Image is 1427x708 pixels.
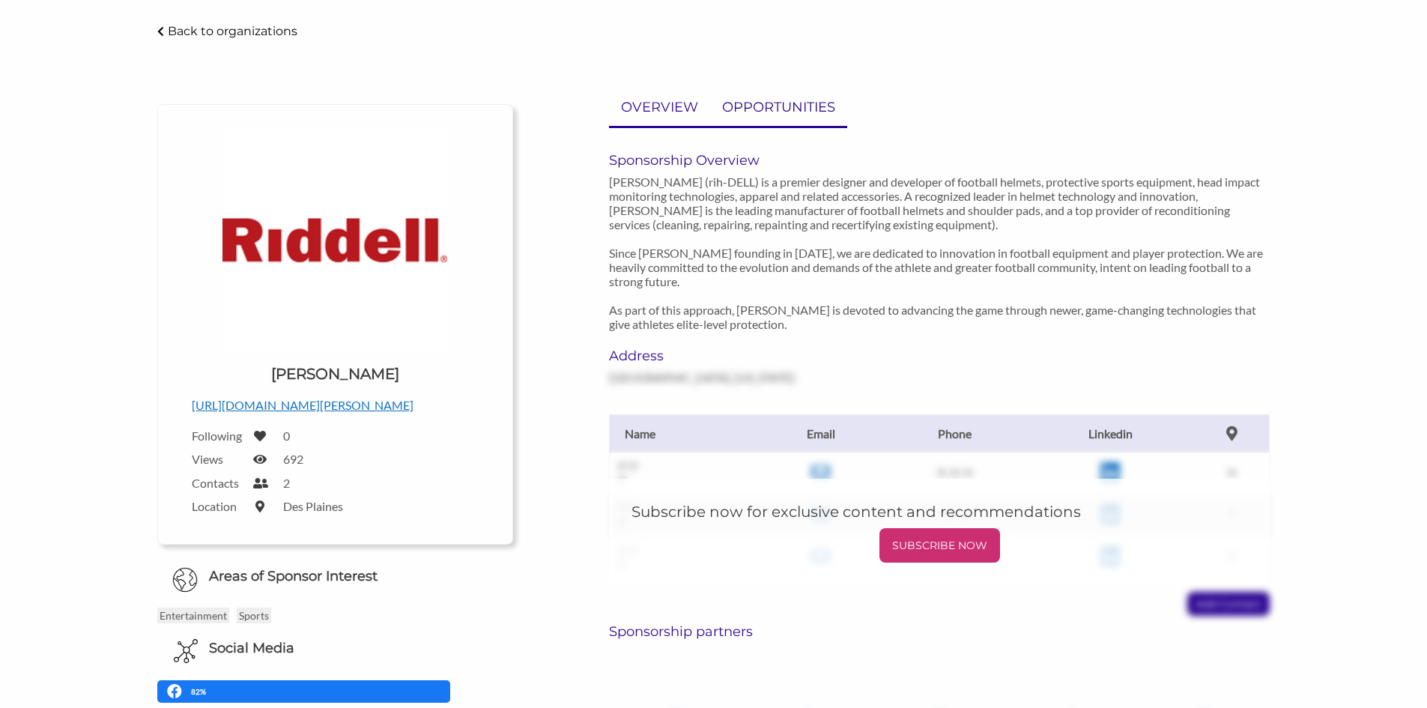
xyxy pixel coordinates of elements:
p: SUBSCRIBE NOW [885,534,994,557]
label: 692 [283,452,303,466]
img: Riddell Logo [222,127,447,352]
p: [PERSON_NAME] (rih-DELL) is a premier designer and developer of football helmets, protective spor... [609,175,1270,331]
th: Phone [882,414,1027,453]
a: SUBSCRIBE NOW [631,528,1247,563]
h6: Areas of Sponsor Interest [146,567,524,586]
p: 82% [191,685,210,699]
label: Contacts [192,476,244,490]
p: Back to organizations [168,24,297,38]
label: Following [192,429,244,443]
label: Location [192,499,244,513]
h6: Address [609,348,814,364]
p: [URL][DOMAIN_NAME][PERSON_NAME] [192,396,479,415]
p: Sports [237,608,271,623]
h6: Social Media [209,639,294,658]
p: OVERVIEW [621,97,698,118]
img: Globe Icon [172,567,198,593]
th: Linkedin [1026,414,1194,453]
h6: Sponsorship partners [609,623,1270,640]
p: Entertainment [157,608,229,623]
img: Social Media Icon [174,639,198,663]
th: Email [759,414,882,453]
h5: Subscribe now for exclusive content and recommendations [631,501,1247,522]
th: Name [609,414,759,453]
label: Views [192,452,244,466]
h6: Sponsorship Overview [609,152,1270,169]
h1: [PERSON_NAME] [271,363,399,384]
label: 2 [283,476,290,490]
label: 0 [283,429,290,443]
p: OPPORTUNITIES [722,97,835,118]
label: Des Plaines [283,499,343,513]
